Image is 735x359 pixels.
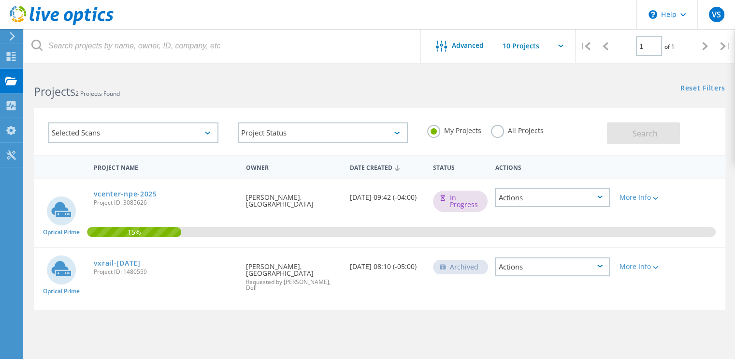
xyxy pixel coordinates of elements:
a: vxrail-[DATE] [94,260,140,267]
label: My Projects [427,125,481,134]
span: 15% [87,227,181,236]
span: Optical Prime [43,229,80,235]
b: Projects [34,84,75,99]
input: Search projects by name, owner, ID, company, etc [24,29,421,63]
div: More Info [620,194,665,201]
span: Project ID: 1480559 [94,269,236,275]
div: [PERSON_NAME], [GEOGRAPHIC_DATA] [241,179,345,217]
label: All Projects [491,125,544,134]
div: [DATE] 09:42 (-04:00) [345,179,428,210]
div: [PERSON_NAME], [GEOGRAPHIC_DATA] [241,248,345,300]
span: Advanced [452,42,484,49]
span: Search [633,128,658,139]
span: Requested by [PERSON_NAME], Dell [246,279,340,291]
span: 2 Projects Found [75,90,120,98]
div: | [715,29,735,63]
span: Project ID: 3085626 [94,200,236,206]
div: Project Name [89,158,241,176]
div: Status [428,158,490,176]
button: Search [607,122,680,144]
a: Live Optics Dashboard [10,20,114,27]
div: [DATE] 08:10 (-05:00) [345,248,428,280]
span: VS [712,11,721,18]
div: Project Status [238,122,408,143]
div: | [576,29,595,63]
div: Actions [495,257,610,276]
div: Archived [433,260,488,274]
svg: \n [649,10,657,19]
div: Date Created [345,158,428,176]
a: vcenter-npe-2025 [94,191,157,197]
div: Actions [490,158,615,176]
span: Optical Prime [43,288,80,294]
div: Actions [495,188,610,207]
span: of 1 [664,43,675,51]
div: Selected Scans [48,122,218,143]
div: More Info [620,263,665,270]
div: In Progress [433,191,488,212]
div: Owner [241,158,345,176]
a: Reset Filters [680,85,725,93]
